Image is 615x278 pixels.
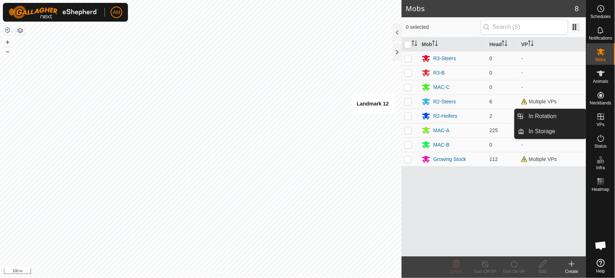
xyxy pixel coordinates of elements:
[590,14,611,19] span: Schedules
[113,9,120,16] span: AM
[433,141,450,149] div: MAC-B
[518,80,586,94] td: -
[471,268,500,275] div: Turn Off VP
[490,113,492,119] span: 2
[406,4,575,13] h2: Mobs
[357,99,389,108] div: Landmark 12
[515,109,586,124] li: In Rotation
[490,84,492,90] span: 0
[16,26,25,35] button: Map Layers
[406,23,481,31] span: 0 selected
[596,166,605,170] span: Infra
[432,41,438,47] p-sorticon: Activate to sort
[528,41,534,47] p-sorticon: Activate to sort
[433,55,456,62] div: R3-Steers
[502,41,508,47] p-sorticon: Activate to sort
[521,156,557,162] span: Multiple VPs
[433,156,466,163] div: Growing Stock
[589,36,612,40] span: Notifications
[450,269,463,274] span: Delete
[3,26,12,35] button: Reset Map
[433,84,450,91] div: MAC-C
[592,187,610,192] span: Heatmap
[490,142,492,148] span: 0
[590,235,612,256] div: Open chat
[419,37,487,51] th: Mob
[490,55,492,61] span: 0
[481,19,568,35] input: Search (S)
[528,268,557,275] div: Edit
[490,99,492,104] span: 6
[515,124,586,139] li: In Storage
[557,268,586,275] div: Create
[521,99,557,104] span: Multiple VPs
[529,127,556,136] span: In Storage
[597,122,605,127] span: VPs
[518,138,586,152] td: -
[433,98,456,106] div: R2-Steers
[490,127,498,133] span: 225
[490,156,498,162] span: 112
[596,269,605,273] span: Help
[518,37,586,51] th: VP
[500,268,528,275] div: Turn On VP
[3,47,12,56] button: –
[525,109,586,124] a: In Rotation
[208,269,229,275] a: Contact Us
[433,127,450,134] div: MAC-A
[590,101,611,105] span: Neckbands
[518,51,586,66] td: -
[487,37,518,51] th: Head
[529,112,557,121] span: In Rotation
[596,58,606,62] span: Mobs
[3,38,12,46] button: +
[587,256,615,276] a: Help
[412,41,417,47] p-sorticon: Activate to sort
[518,66,586,80] td: -
[490,70,492,76] span: 0
[172,269,199,275] a: Privacy Policy
[433,69,445,77] div: R3-B
[433,112,457,120] div: R2-Heifers
[593,79,609,84] span: Animals
[594,144,607,148] span: Status
[525,124,586,139] a: In Storage
[9,6,99,19] img: Gallagher Logo
[575,3,579,14] span: 8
